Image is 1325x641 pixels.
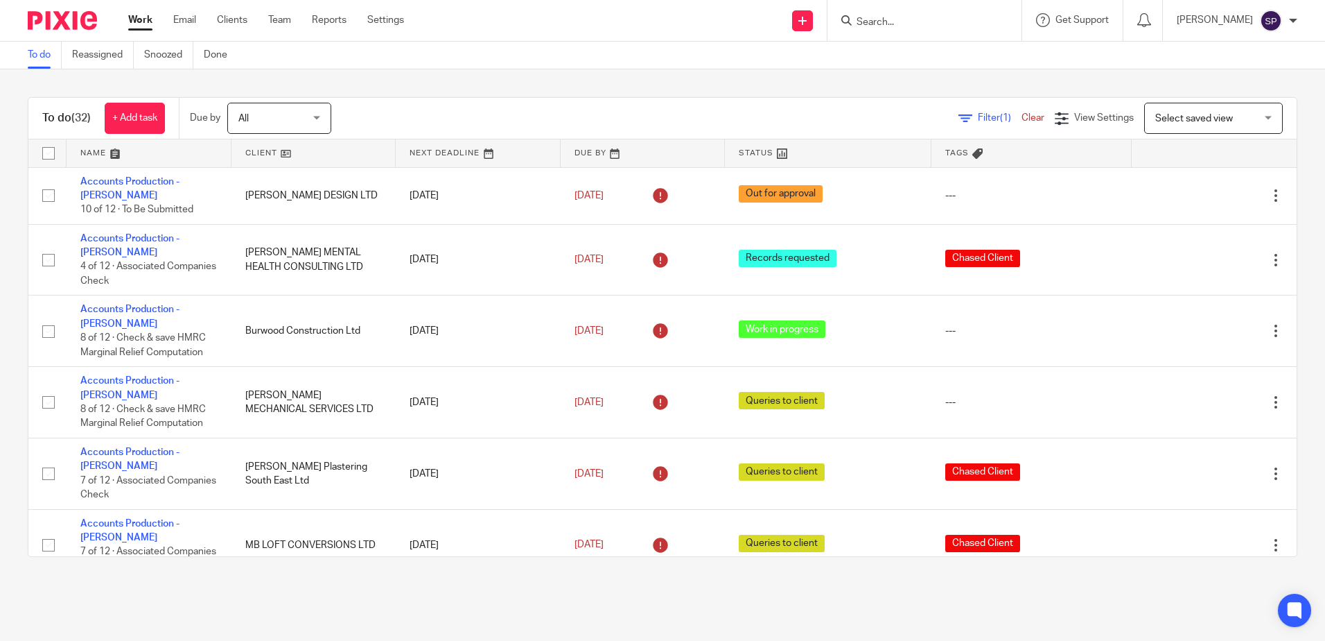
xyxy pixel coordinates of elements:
span: [DATE] [574,326,604,336]
a: Clear [1021,113,1044,123]
a: Accounts Production - [PERSON_NAME] [80,447,179,471]
img: svg%3E [1260,10,1282,32]
span: Work in progress [739,320,825,338]
a: To do [28,42,62,69]
span: Tags [945,149,969,157]
td: [DATE] [396,367,561,438]
a: Accounts Production - [PERSON_NAME] [80,376,179,400]
span: Get Support [1055,15,1109,25]
a: Accounts Production - [PERSON_NAME] [80,305,179,328]
img: Pixie [28,11,97,30]
span: Queries to client [739,535,825,552]
span: Chased Client [945,463,1020,481]
span: Queries to client [739,463,825,481]
span: (1) [1000,113,1011,123]
span: [DATE] [574,255,604,264]
a: Email [173,13,196,27]
td: [PERSON_NAME] MENTAL HEALTH CONSULTING LTD [231,224,396,296]
div: --- [945,395,1118,409]
a: Accounts Production - [PERSON_NAME] [80,519,179,542]
span: 8 of 12 · Check & save HMRC Marginal Relief Computation [80,333,206,357]
span: Out for approval [739,185,823,203]
p: Due by [190,111,220,125]
a: Clients [217,13,247,27]
div: --- [945,324,1118,338]
a: Snoozed [144,42,193,69]
td: MB LOFT CONVERSIONS LTD [231,509,396,581]
input: Search [855,17,980,29]
td: [PERSON_NAME] DESIGN LTD [231,167,396,224]
span: 7 of 12 · Associated Companies Check [80,476,216,500]
span: [DATE] [574,398,604,407]
td: [DATE] [396,167,561,224]
a: Work [128,13,152,27]
span: Chased Client [945,535,1020,552]
td: [DATE] [396,509,561,581]
a: Accounts Production - [PERSON_NAME] [80,177,179,200]
span: (32) [71,112,91,123]
h1: To do [42,111,91,126]
span: Records requested [739,250,836,267]
span: 7 of 12 · Associated Companies Check [80,547,216,572]
a: Team [268,13,291,27]
span: 4 of 12 · Associated Companies Check [80,262,216,287]
a: Reports [312,13,346,27]
td: [DATE] [396,438,561,510]
span: Chased Client [945,250,1020,267]
span: 10 of 12 · To Be Submitted [80,205,193,214]
span: Select saved view [1155,114,1233,123]
span: [DATE] [574,540,604,550]
a: Accounts Production - [PERSON_NAME] [80,234,179,257]
span: [DATE] [574,191,604,200]
span: Queries to client [739,392,825,409]
span: [DATE] [574,469,604,479]
span: All [238,114,249,123]
td: [DATE] [396,296,561,367]
a: + Add task [105,103,165,134]
td: [PERSON_NAME] Plastering South East Ltd [231,438,396,510]
span: Filter [978,113,1021,123]
span: 8 of 12 · Check & save HMRC Marginal Relief Computation [80,404,206,429]
p: [PERSON_NAME] [1177,13,1253,27]
td: [DATE] [396,224,561,296]
span: View Settings [1074,113,1134,123]
div: --- [945,189,1118,203]
a: Settings [367,13,404,27]
td: [PERSON_NAME] MECHANICAL SERVICES LTD [231,367,396,438]
a: Reassigned [72,42,134,69]
a: Done [204,42,238,69]
td: Burwood Construction Ltd [231,296,396,367]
